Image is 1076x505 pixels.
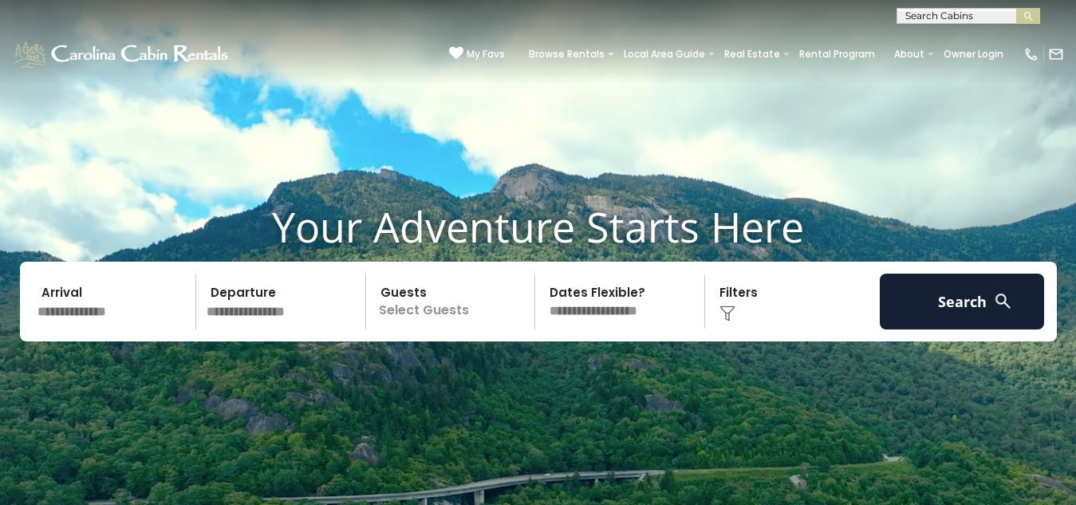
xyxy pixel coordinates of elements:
p: Select Guests [371,274,535,329]
img: phone-regular-white.png [1023,46,1039,62]
a: Browse Rentals [521,43,613,65]
a: Local Area Guide [616,43,713,65]
span: My Favs [467,47,505,61]
a: Real Estate [716,43,788,65]
a: My Favs [449,46,505,62]
button: Search [880,274,1045,329]
img: White-1-1-2.png [12,38,233,70]
a: About [886,43,932,65]
img: filter--v1.png [719,306,735,322]
img: search-regular-white.png [993,291,1013,311]
a: Owner Login [936,43,1011,65]
h1: Your Adventure Starts Here [12,202,1064,251]
a: Rental Program [791,43,883,65]
img: mail-regular-white.png [1048,46,1064,62]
